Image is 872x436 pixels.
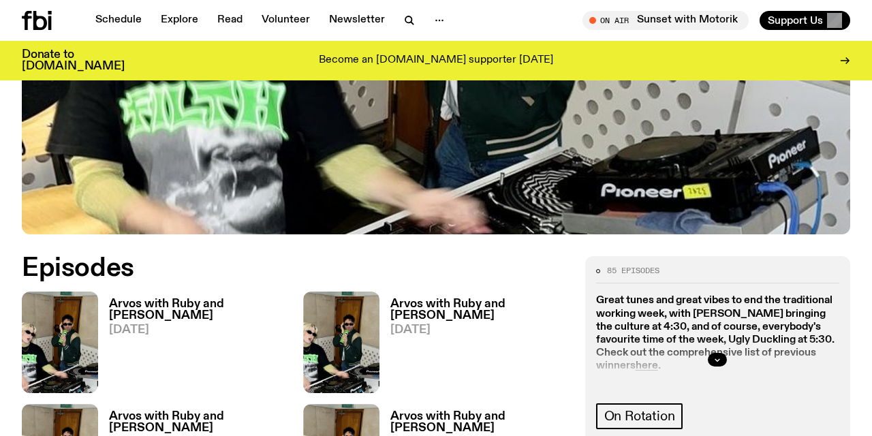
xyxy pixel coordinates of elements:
img: Ruby wears a Collarbones t shirt and pretends to play the DJ decks, Al sings into a pringles can.... [22,292,98,393]
button: On AirSunset with Motorik [582,11,749,30]
a: On Rotation [596,403,683,429]
h3: Arvos with Ruby and [PERSON_NAME] [390,411,568,434]
img: Ruby wears a Collarbones t shirt and pretends to play the DJ decks, Al sings into a pringles can.... [303,292,379,393]
span: [DATE] [390,324,568,336]
span: On Rotation [604,409,675,424]
a: Arvos with Ruby and [PERSON_NAME][DATE] [379,298,568,393]
h3: Arvos with Ruby and [PERSON_NAME] [109,298,287,322]
a: Volunteer [253,11,318,30]
span: [DATE] [109,324,287,336]
a: Schedule [87,11,150,30]
h2: Episodes [22,256,569,281]
strong: Great tunes and great vibes to end the traditional working week, with [PERSON_NAME] bringing the ... [596,295,835,371]
a: Explore [153,11,206,30]
h3: Arvos with Ruby and [PERSON_NAME] [109,411,287,434]
p: Become an [DOMAIN_NAME] supporter [DATE] [319,54,553,67]
h3: Arvos with Ruby and [PERSON_NAME] [390,298,568,322]
button: Support Us [760,11,850,30]
span: Support Us [768,14,823,27]
a: Read [209,11,251,30]
a: Newsletter [321,11,393,30]
h3: Donate to [DOMAIN_NAME] [22,49,125,72]
a: Arvos with Ruby and [PERSON_NAME][DATE] [98,298,287,393]
span: 85 episodes [607,267,659,275]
